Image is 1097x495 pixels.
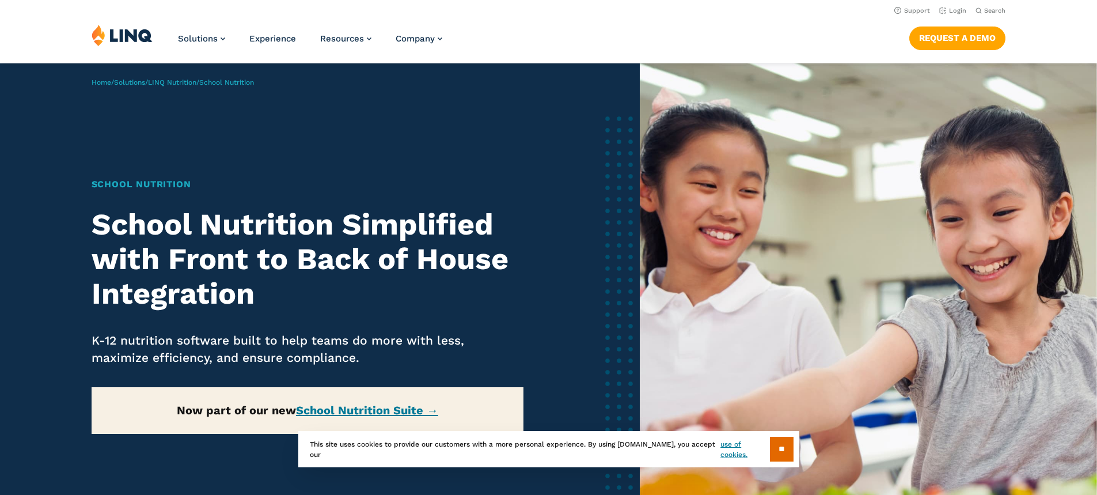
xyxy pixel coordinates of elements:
[178,33,218,44] span: Solutions
[320,33,371,44] a: Resources
[396,33,435,44] span: Company
[199,78,254,86] span: School Nutrition
[178,33,225,44] a: Solutions
[92,78,254,86] span: / / /
[92,78,111,86] a: Home
[249,33,296,44] a: Experience
[984,7,1005,14] span: Search
[720,439,769,460] a: use of cookies.
[177,403,438,417] strong: Now part of our new
[178,24,442,62] nav: Primary Navigation
[909,27,1005,50] a: Request a Demo
[320,33,364,44] span: Resources
[396,33,442,44] a: Company
[298,431,799,467] div: This site uses cookies to provide our customers with a more personal experience. By using [DOMAIN...
[939,7,966,14] a: Login
[114,78,145,86] a: Solutions
[975,6,1005,15] button: Open Search Bar
[909,24,1005,50] nav: Button Navigation
[92,207,524,311] h2: School Nutrition Simplified with Front to Back of House Integration
[148,78,196,86] a: LINQ Nutrition
[92,332,524,366] p: K-12 nutrition software built to help teams do more with less, maximize efficiency, and ensure co...
[92,24,153,46] img: LINQ | K‑12 Software
[296,403,438,417] a: School Nutrition Suite →
[92,177,524,191] h1: School Nutrition
[894,7,930,14] a: Support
